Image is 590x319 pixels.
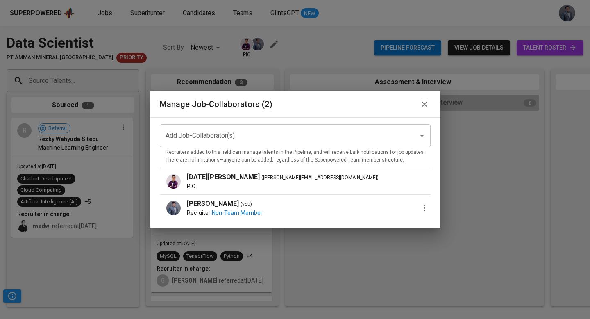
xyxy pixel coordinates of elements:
button: Open [416,130,428,141]
span: ( [PERSON_NAME][EMAIL_ADDRESS][DOMAIN_NAME] ) [261,174,379,182]
b: [PERSON_NAME] [187,200,239,207]
span: ( you ) [241,201,252,209]
span: Non-Team Member [212,210,263,216]
p: PIC [187,182,431,190]
img: erwin@glints.com [166,174,181,189]
p: Recruiters added to this field can manage talents in the Pipeline, and will receive Lark notifica... [166,148,425,165]
p: Recruiter | [187,209,431,217]
h6: Manage Job-Collaborators (2) [160,98,272,111]
img: jhon@glints.com [166,201,181,215]
b: [DATE][PERSON_NAME] [187,173,260,181]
